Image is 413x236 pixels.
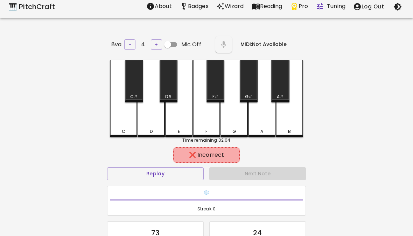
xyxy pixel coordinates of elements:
[107,167,204,180] button: Replay
[141,40,145,49] h6: 4
[225,2,244,11] p: Wizard
[260,128,263,135] div: A
[277,94,283,100] div: A#
[178,128,180,135] div: E
[110,189,303,197] h6: ❄️
[151,39,162,50] button: +
[111,40,121,49] h6: 8va
[188,2,209,11] p: Badges
[181,40,201,49] span: Mic Off
[288,128,291,135] div: B
[130,94,138,100] div: C#
[110,137,303,143] div: Time remaining: 02:04
[205,128,208,135] div: F
[177,151,236,159] div: ❌ Incorrect
[299,2,308,11] p: Pro
[122,128,125,135] div: C
[150,128,153,135] div: D
[232,128,236,135] div: G
[8,1,55,12] a: 🎹 PitchCraft
[240,41,287,48] h6: MIDI: Not Available
[155,2,172,11] p: About
[165,94,172,100] div: D#
[327,2,345,11] p: Tuning
[212,94,218,100] div: F#
[110,205,303,213] span: Streak: 0
[260,2,282,11] p: Reading
[124,39,135,50] button: –
[245,94,252,100] div: G#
